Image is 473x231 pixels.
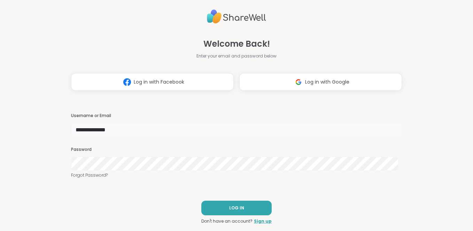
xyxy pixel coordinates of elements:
h3: Password [71,147,402,153]
img: ShareWell Logomark [292,76,305,88]
span: Enter your email and password below [196,53,277,59]
img: ShareWell Logomark [121,76,134,88]
a: Sign up [254,218,272,224]
span: Log in with Facebook [134,78,184,86]
span: LOG IN [229,205,244,211]
img: ShareWell Logo [207,7,266,26]
button: Log in with Facebook [71,73,234,91]
a: Forgot Password? [71,172,402,178]
button: Log in with Google [239,73,402,91]
span: Don't have an account? [201,218,253,224]
h3: Username or Email [71,113,402,119]
span: Log in with Google [305,78,349,86]
span: Welcome Back! [203,38,270,50]
button: LOG IN [201,201,272,215]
